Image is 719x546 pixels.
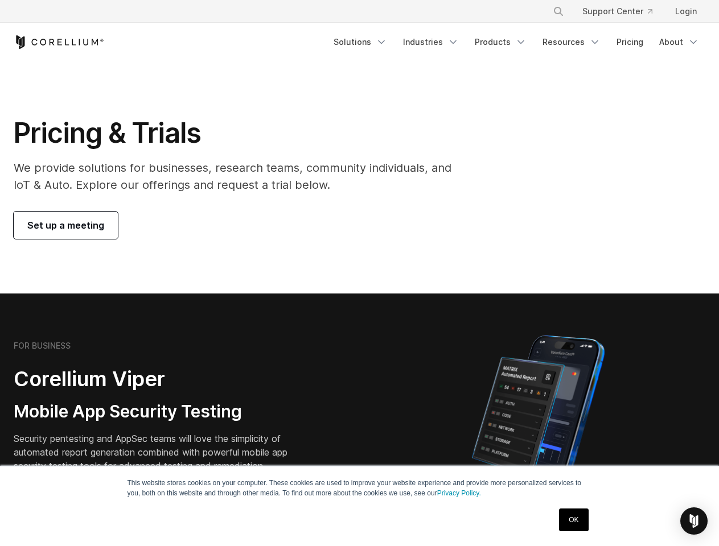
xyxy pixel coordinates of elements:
a: OK [559,508,588,531]
div: Navigation Menu [539,1,706,22]
a: Resources [536,32,607,52]
h3: Mobile App Security Testing [14,401,305,423]
div: Navigation Menu [327,32,706,52]
a: Industries [396,32,466,52]
h1: Pricing & Trials [14,116,467,150]
a: Privacy Policy. [437,489,481,497]
a: Solutions [327,32,394,52]
button: Search [548,1,569,22]
span: Set up a meeting [27,218,104,232]
a: Products [468,32,533,52]
img: Corellium MATRIX automated report on iPhone showing app vulnerability test results across securit... [453,330,624,529]
a: About [652,32,706,52]
h2: Corellium Viper [14,366,305,392]
div: Open Intercom Messenger [680,507,708,535]
a: Support Center [573,1,662,22]
p: This website stores cookies on your computer. These cookies are used to improve your website expe... [128,478,592,498]
p: Security pentesting and AppSec teams will love the simplicity of automated report generation comb... [14,432,305,473]
a: Pricing [610,32,650,52]
p: We provide solutions for businesses, research teams, community individuals, and IoT & Auto. Explo... [14,159,467,193]
a: Corellium Home [14,35,104,49]
a: Login [666,1,706,22]
a: Set up a meeting [14,212,118,239]
h6: FOR BUSINESS [14,341,71,351]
